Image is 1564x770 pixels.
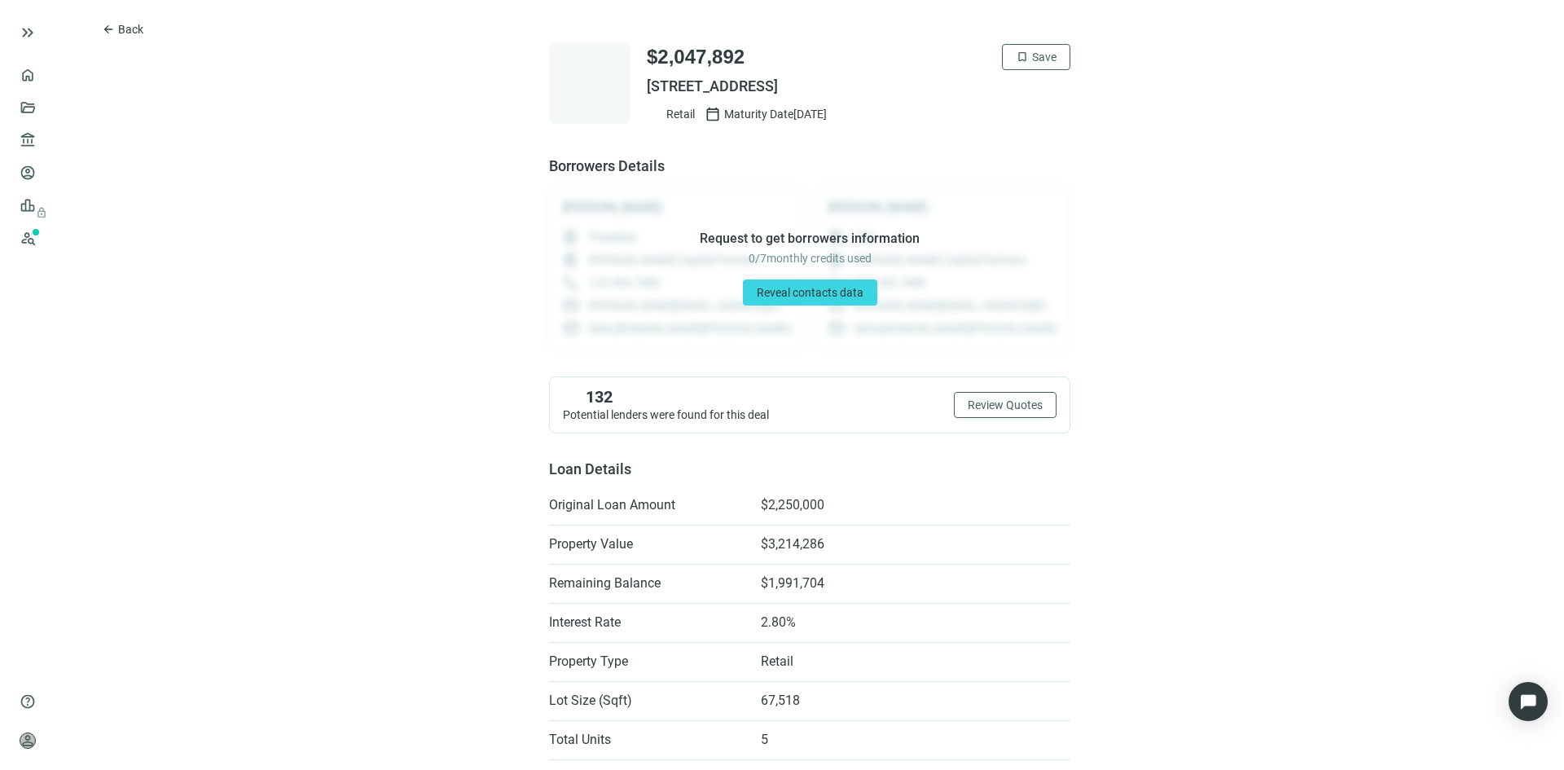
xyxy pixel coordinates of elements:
button: Reveal contacts data [743,279,877,306]
span: Loan Details [549,460,631,477]
span: 67,518 [761,693,800,709]
span: $1,991,704 [761,575,824,592]
span: bookmark [1016,51,1029,64]
span: calendar_today [705,106,721,122]
span: Retail [761,653,793,670]
button: Review Quotes [954,392,1057,418]
span: Reveal contacts data [757,286,863,299]
span: Review Quotes [968,398,1043,411]
span: 2.80% [761,614,796,631]
span: Maturity Date [DATE] [724,106,827,122]
span: $2,250,000 [761,497,824,513]
span: Retail [666,106,695,122]
span: Save [1032,51,1057,64]
span: $2,047,892 [647,44,745,70]
span: Property Type [549,653,745,670]
span: help [20,693,36,710]
span: Total Units [549,732,745,748]
span: $3,214,286 [761,536,824,552]
button: arrow_backBack [88,16,157,42]
span: Lot Size (Sqft) [549,693,745,709]
span: Potential lenders were found for this deal [563,408,769,421]
div: Open Intercom Messenger [1509,682,1548,721]
span: Request to get borrowers information [700,231,920,247]
span: 132 [586,387,613,407]
span: Borrowers Details [549,156,1070,176]
span: Remaining Balance [549,575,745,592]
button: keyboard_double_arrow_right [18,23,37,42]
span: arrow_back [102,23,115,36]
span: Original Loan Amount [549,497,745,513]
span: [STREET_ADDRESS] [647,77,1070,96]
span: Interest Rate [549,614,745,631]
span: Property Value [549,536,745,552]
span: 5 [761,732,768,748]
button: bookmarkSave [1002,44,1070,70]
span: 0 / 7 monthly credits used [749,250,872,266]
span: person [20,733,36,749]
span: Back [118,23,143,36]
